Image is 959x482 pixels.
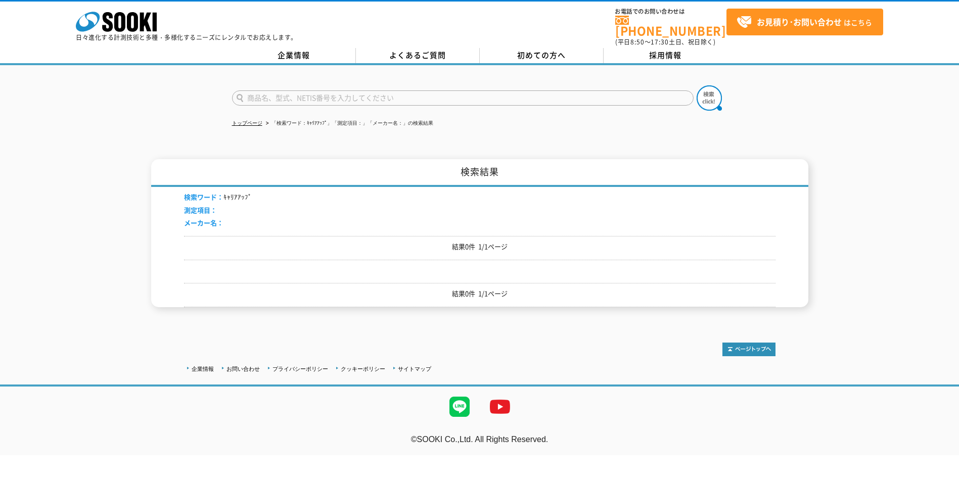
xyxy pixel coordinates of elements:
span: 測定項目： [184,205,217,215]
img: btn_search.png [697,85,722,111]
a: クッキーポリシー [341,366,385,372]
a: [PHONE_NUMBER] [615,16,726,36]
a: 採用情報 [604,48,727,63]
a: 初めての方へ [480,48,604,63]
a: お問い合わせ [226,366,260,372]
p: 結果0件 1/1ページ [184,242,775,252]
img: YouTube [480,387,520,427]
span: (平日 ～ 土日、祝日除く) [615,37,715,46]
span: 8:50 [630,37,645,46]
li: 「検索ワード：ｷｬﾘｱｱｯﾌﾟ」「測定項目：」「メーカー名：」の検索結果 [264,118,433,129]
a: 企業情報 [232,48,356,63]
p: 結果0件 1/1ページ [184,288,775,299]
strong: お見積り･お問い合わせ [757,16,842,28]
a: プライバシーポリシー [272,366,328,372]
img: LINE [439,387,480,427]
a: お見積り･お問い合わせはこちら [726,9,883,35]
p: 日々進化する計測技術と多種・多様化するニーズにレンタルでお応えします。 [76,34,297,40]
a: 企業情報 [192,366,214,372]
input: 商品名、型式、NETIS番号を入力してください [232,90,694,106]
img: トップページへ [722,343,775,356]
span: 検索ワード： [184,192,223,202]
span: 17:30 [651,37,669,46]
span: はこちら [737,15,872,30]
span: お電話でのお問い合わせは [615,9,726,15]
li: ｷｬﾘｱｱｯﾌﾟ [184,192,252,203]
a: よくあるご質問 [356,48,480,63]
a: トップページ [232,120,262,126]
a: サイトマップ [398,366,431,372]
h1: 検索結果 [151,159,808,187]
span: メーカー名： [184,218,223,227]
a: テストMail [920,445,959,454]
span: 初めての方へ [517,50,566,61]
